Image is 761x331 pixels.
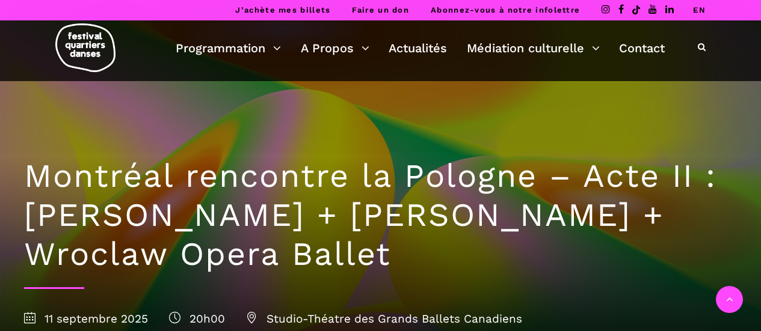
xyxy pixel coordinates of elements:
a: Abonnez-vous à notre infolettre [431,5,580,14]
a: Actualités [389,38,447,58]
span: 11 septembre 2025 [24,312,148,326]
a: J’achète mes billets [235,5,330,14]
a: A Propos [301,38,369,58]
a: Contact [619,38,665,58]
span: 20h00 [169,312,225,326]
a: Faire un don [352,5,409,14]
span: Studio-Théatre des Grands Ballets Canadiens [246,312,522,326]
a: Médiation culturelle [467,38,600,58]
a: Programmation [176,38,281,58]
h1: Montréal rencontre la Pologne – Acte II : [PERSON_NAME] + [PERSON_NAME] + Wroclaw Opera Ballet [24,157,737,273]
a: EN [693,5,706,14]
img: logo-fqd-med [55,23,116,72]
